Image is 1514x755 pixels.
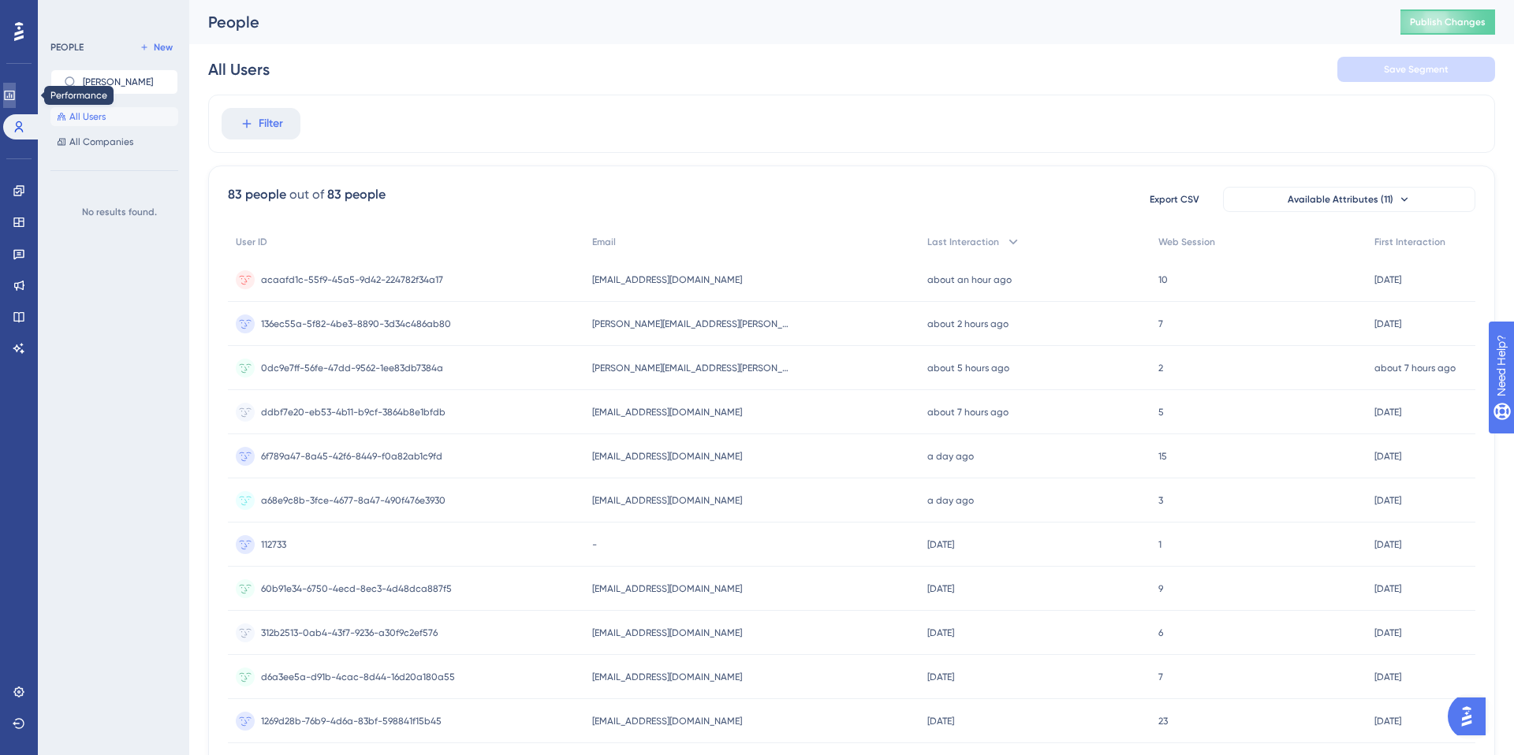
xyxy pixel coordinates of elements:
button: Save Segment [1337,57,1495,82]
time: about 2 hours ago [927,318,1009,329]
span: Email [592,236,616,248]
time: [DATE] [1374,716,1401,727]
span: - [592,538,597,551]
span: ddbf7e20-eb53-4b11-b9cf-3864b8e1bfdb [261,406,446,418]
span: [EMAIL_ADDRESS][DOMAIN_NAME] [592,671,742,683]
span: User ID [236,236,267,248]
span: 3 [1158,494,1163,507]
button: Export CSV [1135,187,1214,212]
span: [EMAIL_ADDRESS][DOMAIN_NAME] [592,715,742,727]
time: [DATE] [1374,539,1401,550]
time: [DATE] [1374,583,1401,594]
time: [DATE] [1374,495,1401,506]
span: 10 [1158,273,1168,286]
span: acaafd1c-55f9-45a5-9d42-224782f34a17 [261,273,443,286]
button: Publish Changes [1400,9,1495,35]
span: 312b2513-0ab4-43f7-9236-a30f9c2ef576 [261,627,438,639]
span: 9 [1158,582,1163,595]
time: [DATE] [927,627,954,638]
span: All Companies [69,136,133,148]
span: 23 [1158,715,1168,727]
span: d6a3ee5a-d91b-4cac-8d44-16d20a180a55 [261,671,455,683]
span: 112733 [261,538,286,551]
span: a68e9c8b-3fce-4677-8a47-490f476e3930 [261,494,446,507]
time: [DATE] [1374,407,1401,418]
span: 6 [1158,627,1163,639]
time: [DATE] [927,671,954,682]
span: Publish Changes [1410,16,1486,28]
span: [EMAIL_ADDRESS][DOMAIN_NAME] [592,582,742,595]
time: [DATE] [1374,318,1401,329]
span: 6f789a47-8a45-42f6-8449-f0a82ab1c9fd [261,450,442,463]
div: out of [289,185,324,204]
span: 2 [1158,362,1163,374]
span: 1 [1158,538,1162,551]
span: Web Session [1158,236,1215,248]
time: [DATE] [1374,274,1401,285]
span: Available Attributes (11) [1288,193,1393,206]
time: about 7 hours ago [1374,363,1456,374]
time: about 7 hours ago [927,407,1009,418]
span: 15 [1158,450,1167,463]
div: All Users [208,58,270,80]
span: 7 [1158,318,1163,330]
span: 5 [1158,406,1164,418]
span: [EMAIL_ADDRESS][DOMAIN_NAME] [592,273,742,286]
div: PEOPLE [50,41,84,54]
button: New [134,38,178,57]
span: [EMAIL_ADDRESS][DOMAIN_NAME] [592,494,742,507]
span: 0dc9e7ff-56fe-47dd-9562-1ee83db7384a [261,362,443,374]
span: Last Interaction [927,236,999,248]
span: New [154,41,173,54]
span: First Interaction [1374,236,1445,248]
iframe: UserGuiding AI Assistant Launcher [1448,693,1495,740]
div: No results found. [50,203,188,221]
time: [DATE] [1374,627,1401,638]
span: Filter [259,114,283,133]
div: 83 people [228,185,286,204]
span: 136ec55a-5f82-4be3-8890-3d34c486ab80 [261,318,451,330]
span: All Users [69,110,106,123]
time: [DATE] [1374,451,1401,462]
time: about 5 hours ago [927,363,1009,374]
button: All Users [50,107,178,126]
span: 1269d28b-76b9-4d6a-83bf-598841f15b45 [261,715,442,727]
input: Search [83,76,165,87]
span: [EMAIL_ADDRESS][DOMAIN_NAME] [592,406,742,418]
span: [EMAIL_ADDRESS][DOMAIN_NAME] [592,450,742,463]
div: 83 people [327,185,386,204]
button: Available Attributes (11) [1223,187,1475,212]
time: a day ago [927,495,974,506]
span: Save Segment [1384,63,1449,76]
span: [EMAIL_ADDRESS][DOMAIN_NAME] [592,627,742,639]
time: [DATE] [927,539,954,550]
span: [PERSON_NAME][EMAIL_ADDRESS][PERSON_NAME][DOMAIN_NAME] [592,318,789,330]
span: Export CSV [1150,193,1199,206]
time: about an hour ago [927,274,1012,285]
div: People [208,11,1361,33]
time: [DATE] [927,583,954,594]
span: 7 [1158,671,1163,683]
time: [DATE] [927,716,954,727]
span: 60b91e34-6750-4ecd-8ec3-4d48dca887f5 [261,582,452,595]
time: [DATE] [1374,671,1401,682]
button: All Companies [50,132,178,151]
span: Need Help? [37,4,99,23]
button: Filter [222,108,300,139]
time: a day ago [927,451,974,462]
span: [PERSON_NAME][EMAIL_ADDRESS][PERSON_NAME][DOMAIN_NAME] [592,362,789,374]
